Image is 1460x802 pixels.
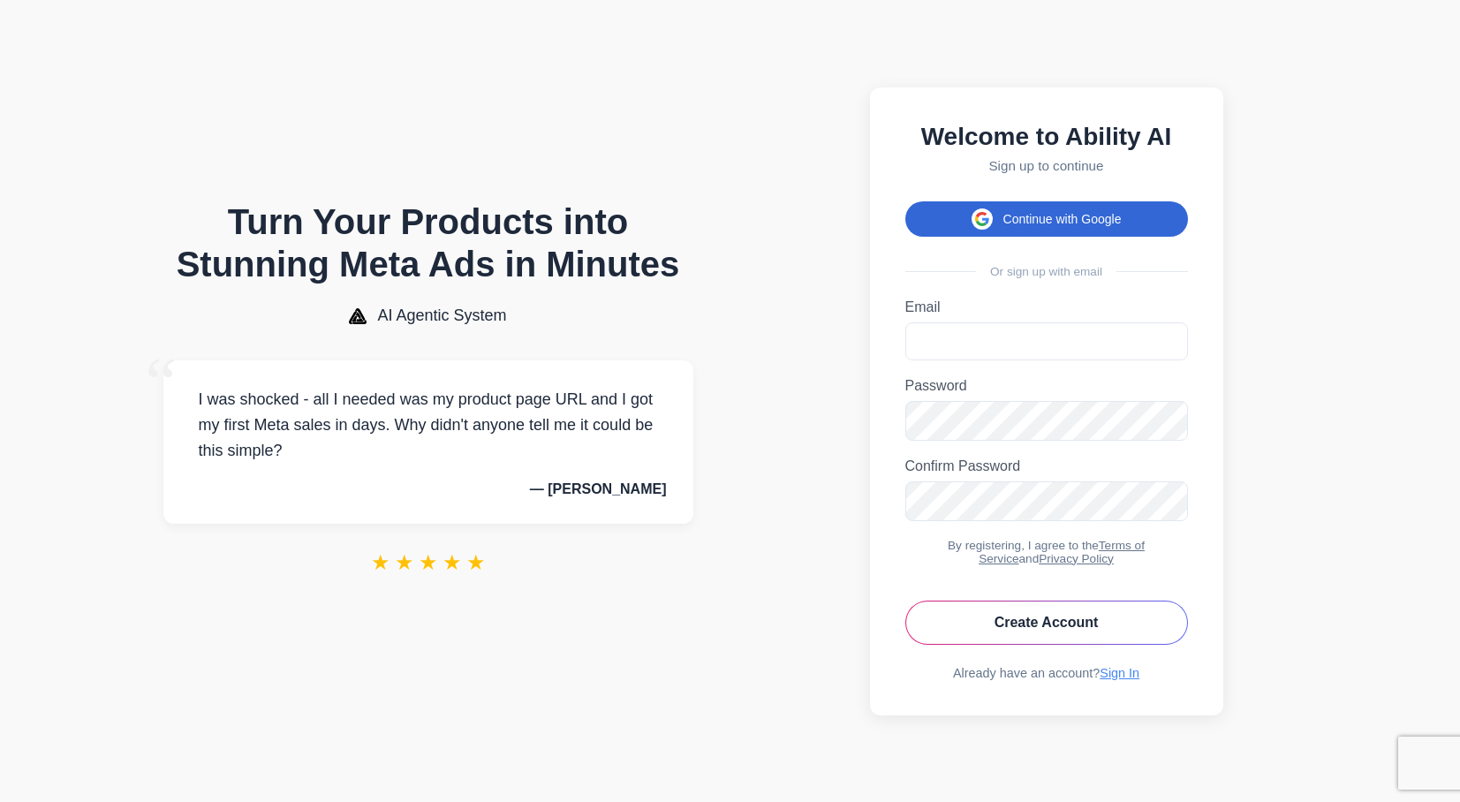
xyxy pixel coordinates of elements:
[443,550,462,575] span: ★
[905,539,1188,565] div: By registering, I agree to the and
[905,378,1188,394] label: Password
[349,308,367,324] img: AI Agentic System Logo
[905,265,1188,278] div: Or sign up with email
[146,343,178,423] span: “
[371,550,390,575] span: ★
[466,550,486,575] span: ★
[1100,666,1139,680] a: Sign In
[905,299,1188,315] label: Email
[190,387,667,463] p: I was shocked - all I needed was my product page URL and I got my first Meta sales in days. Why d...
[377,306,506,325] span: AI Agentic System
[979,539,1145,565] a: Terms of Service
[905,666,1188,680] div: Already have an account?
[1039,552,1114,565] a: Privacy Policy
[419,550,438,575] span: ★
[905,158,1188,173] p: Sign up to continue
[163,200,693,285] h1: Turn Your Products into Stunning Meta Ads in Minutes
[905,201,1188,237] button: Continue with Google
[905,123,1188,151] h2: Welcome to Ability AI
[905,601,1188,645] button: Create Account
[395,550,414,575] span: ★
[190,481,667,497] p: — [PERSON_NAME]
[905,458,1188,474] label: Confirm Password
